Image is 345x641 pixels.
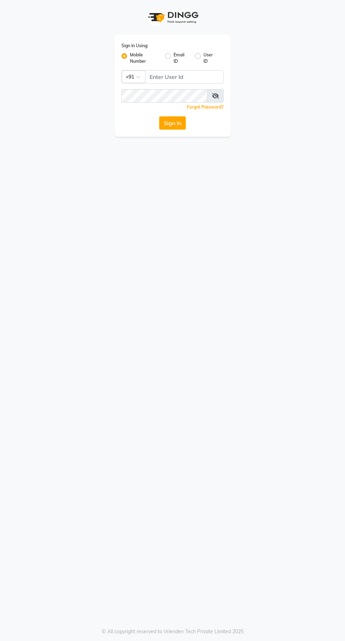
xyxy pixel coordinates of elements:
label: User ID [203,52,218,64]
input: Username [121,89,208,103]
a: Forgot Password? [187,104,224,110]
button: Sign In [159,116,186,130]
label: Email ID [174,52,189,64]
img: logo1.svg [144,7,201,28]
label: Mobile Number [130,52,159,64]
label: Sign In Using: [121,43,148,49]
input: Username [145,70,224,84]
